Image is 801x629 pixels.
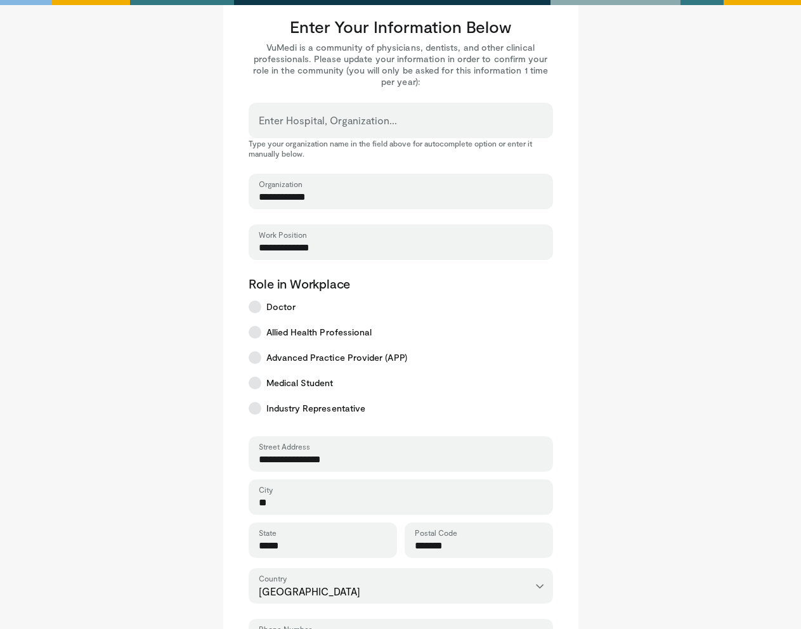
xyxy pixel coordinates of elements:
[259,484,273,495] label: City
[249,16,553,37] h3: Enter Your Information Below
[415,528,457,538] label: Postal Code
[249,275,553,292] p: Role in Workplace
[266,402,366,415] span: Industry Representative
[266,301,296,313] span: Doctor
[259,230,307,240] label: Work Position
[259,108,397,133] label: Enter Hospital, Organization...
[266,351,407,364] span: Advanced Practice Provider (APP)
[249,138,553,159] p: Type your organization name in the field above for autocomplete option or enter it manually below.
[266,377,334,389] span: Medical Student
[266,326,372,339] span: Allied Health Professional
[259,441,310,451] label: Street Address
[249,42,553,88] p: VuMedi is a community of physicians, dentists, and other clinical professionals. Please update yo...
[259,528,277,538] label: State
[259,179,303,189] label: Organization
